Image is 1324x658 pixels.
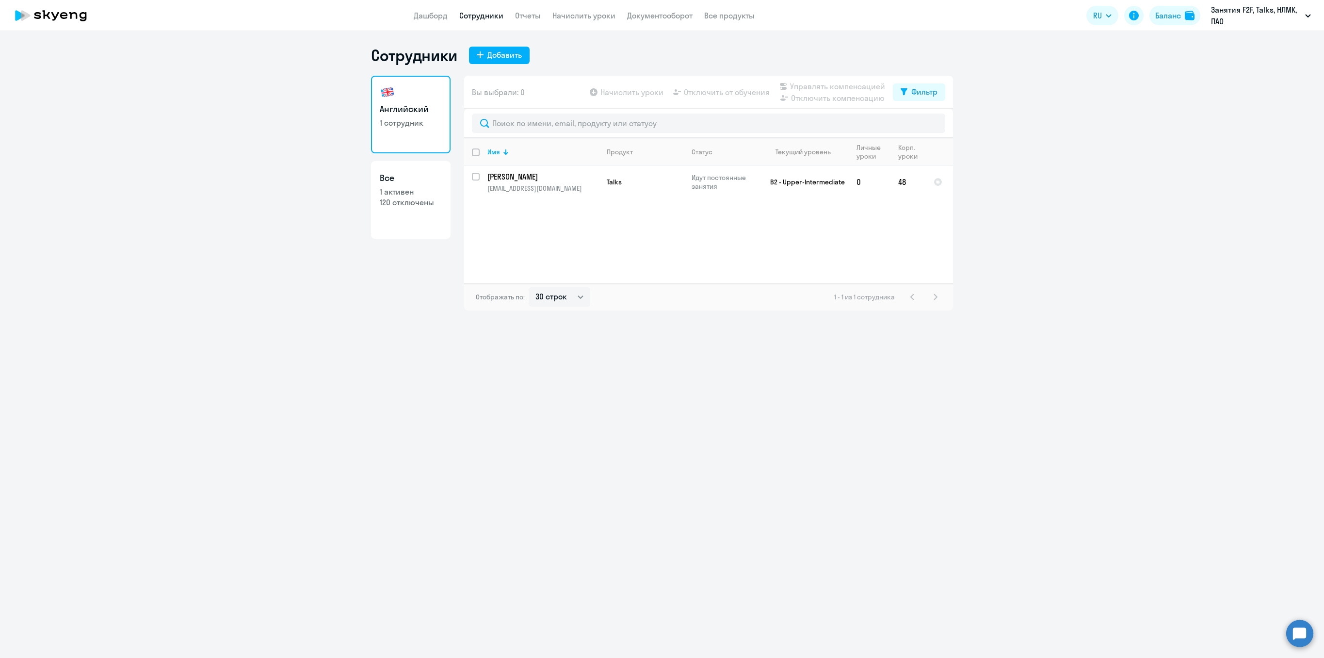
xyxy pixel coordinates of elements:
[552,11,615,20] a: Начислить уроки
[1206,4,1316,27] button: Занятия F2F, Talks, НЛМК, ПАО
[371,161,451,239] a: Все1 активен120 отключены
[1185,11,1195,20] img: balance
[459,11,503,20] a: Сотрудники
[476,293,525,301] span: Отображать по:
[607,178,622,186] span: Talks
[487,184,598,193] p: [EMAIL_ADDRESS][DOMAIN_NAME]
[487,171,598,182] a: [PERSON_NAME]
[380,186,442,197] p: 1 активен
[766,148,848,156] div: Текущий уровень
[898,143,918,161] div: Корп. уроки
[849,166,890,198] td: 0
[487,148,500,156] div: Имя
[487,171,597,182] p: [PERSON_NAME]
[692,148,758,156] div: Статус
[898,143,925,161] div: Корп. уроки
[692,173,758,191] p: Идут постоянные занятия
[371,76,451,153] a: Английский1 сотрудник
[692,148,712,156] div: Статус
[890,166,926,198] td: 48
[759,166,849,198] td: B2 - Upper-Intermediate
[380,172,442,184] h3: Все
[380,117,442,128] p: 1 сотрудник
[487,49,522,61] div: Добавить
[775,148,831,156] div: Текущий уровень
[607,148,683,156] div: Продукт
[911,86,937,98] div: Фильтр
[607,148,633,156] div: Продукт
[704,11,755,20] a: Все продукты
[856,143,881,161] div: Личные уроки
[487,148,598,156] div: Имя
[472,86,525,98] span: Вы выбрали: 0
[1086,6,1118,25] button: RU
[1149,6,1200,25] button: Балансbalance
[472,114,945,133] input: Поиск по имени, email, продукту или статусу
[893,83,945,101] button: Фильтр
[380,197,442,208] p: 120 отключены
[856,143,890,161] div: Личные уроки
[469,47,530,64] button: Добавить
[1155,10,1181,21] div: Баланс
[1211,4,1301,27] p: Занятия F2F, Talks, НЛМК, ПАО
[627,11,693,20] a: Документооборот
[1093,10,1102,21] span: RU
[380,103,442,115] h3: Английский
[834,293,895,301] span: 1 - 1 из 1 сотрудника
[380,84,395,100] img: english
[515,11,541,20] a: Отчеты
[371,46,457,65] h1: Сотрудники
[414,11,448,20] a: Дашборд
